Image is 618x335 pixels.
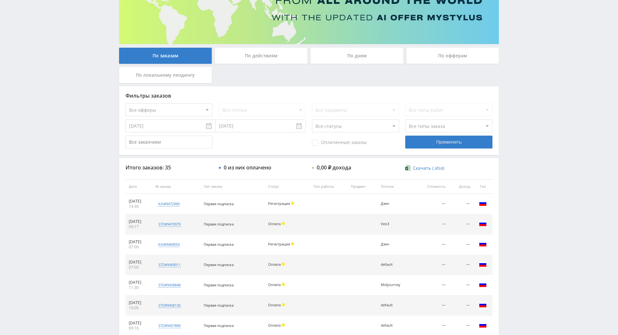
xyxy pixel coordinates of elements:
[405,136,492,148] div: Применить
[378,179,414,194] th: Потоки
[449,255,473,275] td: —
[414,275,449,295] td: —
[126,165,212,170] div: Итого заказов: 35
[204,262,234,267] span: Первая подписка
[126,93,492,99] div: Фильтры заказов
[129,260,149,265] div: [DATE]
[129,280,149,285] div: [DATE]
[479,220,487,227] img: rus.png
[268,282,281,287] span: Оплата
[268,323,281,328] span: Оплата
[348,179,377,194] th: Предмет
[224,165,271,170] div: 0 из них оплачено
[129,244,149,250] div: 07:00
[381,242,410,246] div: Дзен
[479,199,487,207] img: rus.png
[119,48,212,64] div: По заказам
[204,282,234,287] span: Первая подписка
[129,326,149,331] div: 09:16
[414,214,449,235] td: —
[282,222,285,225] span: Холд
[201,179,265,194] th: Тип заказа
[119,67,212,83] div: По локальному лендингу
[449,214,473,235] td: —
[129,285,149,290] div: 11:30
[381,202,410,206] div: Дзен
[129,265,149,270] div: 07:00
[282,303,285,306] span: Холд
[204,323,234,328] span: Первая подписка
[268,201,290,206] span: Регистрация
[414,295,449,316] td: —
[158,201,180,206] div: kai#9472990
[158,282,181,288] div: std#9458848
[413,166,444,171] span: Скачать (.xlsx)
[449,179,473,194] th: Доход
[449,194,473,214] td: —
[129,305,149,311] div: 10:00
[381,263,410,267] div: default
[479,301,487,309] img: rus.png
[449,275,473,295] td: —
[414,255,449,275] td: —
[215,48,308,64] div: По действиям
[158,242,180,247] div: kai#9469054
[152,179,201,194] th: № заказа
[268,242,290,246] span: Регистрация
[473,179,492,194] th: Гео
[126,136,212,148] input: Все заказчики
[158,222,181,227] div: std#9470079
[268,262,281,267] span: Оплата
[449,235,473,255] td: —
[129,239,149,244] div: [DATE]
[282,263,285,266] span: Холд
[158,323,181,328] div: std#9457890
[282,323,285,327] span: Холд
[204,242,234,247] span: Первая подписка
[381,222,410,226] div: Veo3
[204,201,234,206] span: Первая подписка
[414,179,449,194] th: Стоимость
[268,302,281,307] span: Оплата
[129,204,149,209] div: 14:30
[414,194,449,214] td: —
[204,222,234,226] span: Первая подписка
[310,179,348,194] th: Тип работы
[265,179,311,194] th: Статус
[311,48,403,64] div: По дням
[381,303,410,307] div: default
[381,323,410,328] div: default
[405,165,411,171] img: xlsx
[204,303,234,308] span: Первая подписка
[405,165,444,171] a: Скачать (.xlsx)
[449,295,473,316] td: —
[129,199,149,204] div: [DATE]
[479,240,487,248] img: rus.png
[407,48,499,64] div: По офферам
[129,300,149,305] div: [DATE]
[317,165,351,170] div: 0,00 ₽ дохода
[381,283,410,287] div: Midjourney
[158,303,181,308] div: std#9458136
[291,202,294,205] span: Холд
[479,260,487,268] img: rus.png
[312,139,367,146] span: Оплаченные заказы
[479,281,487,288] img: rus.png
[126,179,152,194] th: Дата
[479,321,487,329] img: rus.png
[414,235,449,255] td: —
[291,242,294,245] span: Холд
[129,224,149,229] div: 09:17
[268,221,281,226] span: Оплата
[158,262,181,267] div: std#9469011
[129,321,149,326] div: [DATE]
[129,219,149,224] div: [DATE]
[282,283,285,286] span: Холд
